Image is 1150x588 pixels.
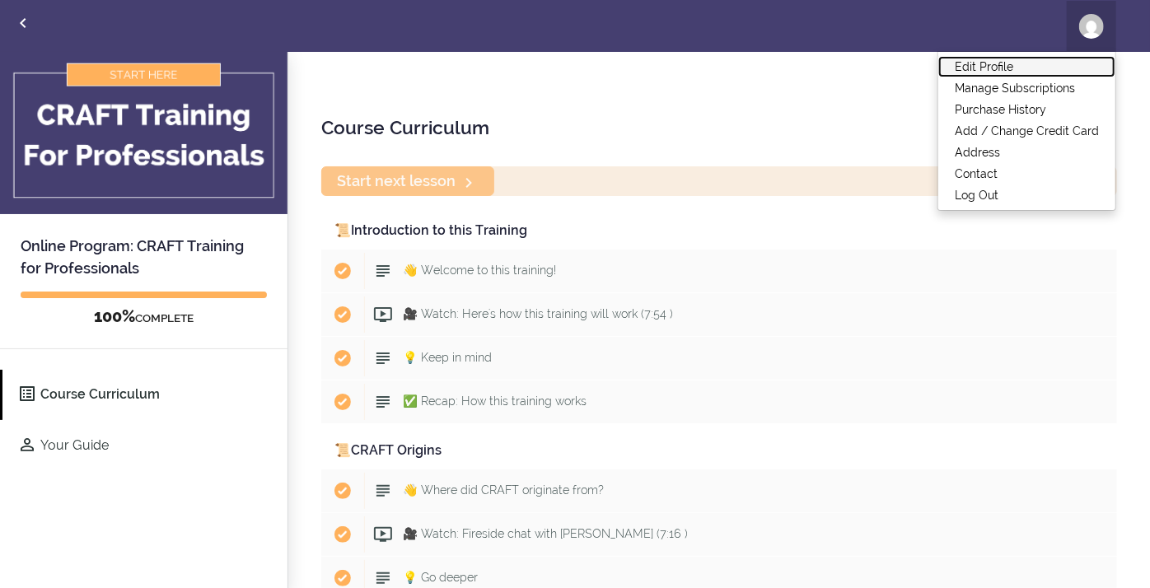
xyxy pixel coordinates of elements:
[321,469,364,512] span: Completed item
[938,77,1115,99] a: Manage Subscriptions
[321,380,1117,423] a: Completed item ✅ Recap: How this training works
[321,114,1117,142] h2: Course Curriculum
[403,527,688,540] span: 🎥 Watch: Fireside chat with [PERSON_NAME] (7:16 )
[403,571,478,584] span: 💡 Go deeper
[2,421,287,471] a: Your Guide
[403,351,492,364] span: 💡 Keep in mind
[321,250,364,292] span: Completed item
[321,337,1117,380] a: Completed item 💡 Keep in mind
[403,264,556,277] span: 👋 Welcome to this training!
[321,513,364,556] span: Completed item
[321,513,1117,556] a: Completed item 🎥 Watch: Fireside chat with [PERSON_NAME] (7:16 )
[403,394,587,408] span: ✅ Recap: How this training works
[403,307,673,320] span: 🎥 Watch: Here's how this training will work (7:54 )
[13,13,33,33] svg: Back to courses
[321,293,1117,336] a: Completed item 🎥 Watch: Here's how this training will work (7:54 )
[403,483,604,497] span: 👋 Where did CRAFT originate from?
[938,184,1115,206] a: Log Out
[321,469,1117,512] a: Completed item 👋 Where did CRAFT originate from?
[321,432,1117,469] div: 📜CRAFT Origins
[938,120,1115,142] a: Add / Change Credit Card
[21,306,267,328] div: COMPLETE
[94,306,135,326] span: 100%
[1,1,45,49] a: Back to courses
[321,250,1117,292] a: Completed item 👋 Welcome to this training!
[938,99,1115,120] a: Purchase History
[1079,14,1104,39] img: basset.mom@hotmail.com
[321,380,364,423] span: Completed item
[321,337,364,380] span: Completed item
[321,212,1117,250] div: 📜Introduction to this Training
[938,56,1115,77] a: Edit Profile
[321,293,364,336] span: Completed item
[2,370,287,420] a: Course Curriculum
[938,163,1115,184] a: Contact
[938,142,1115,163] a: Address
